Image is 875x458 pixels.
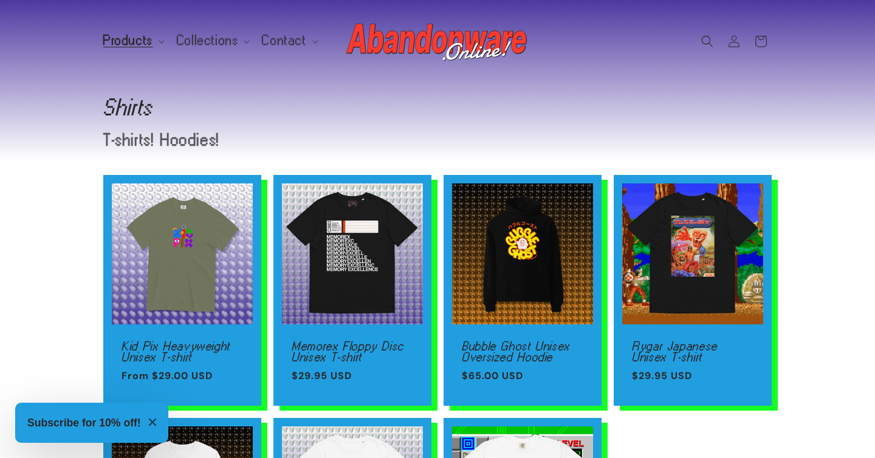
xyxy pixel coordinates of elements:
summary: Collections [170,28,255,53]
a: Kid Pix Heavyweight Unisex T-shirt [122,341,243,362]
a: Rygar Japanese Unisex T-shirt [632,341,753,362]
a: Bubble Ghost Unisex Oversized Hoodie [462,341,583,362]
a: Memorex Floppy Disc Unisex T-shirt [292,341,413,362]
span: Collections [177,35,239,46]
h1: Shirts [103,97,772,117]
summary: Contact [255,28,323,53]
summary: Search [694,28,721,55]
a: Abandonware [342,12,534,70]
span: Products [103,35,153,46]
span: Contact [262,35,306,46]
img: Abandonware [346,17,529,66]
summary: Products [96,28,170,53]
p: T-shirts! Hoodies! [103,132,549,148]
